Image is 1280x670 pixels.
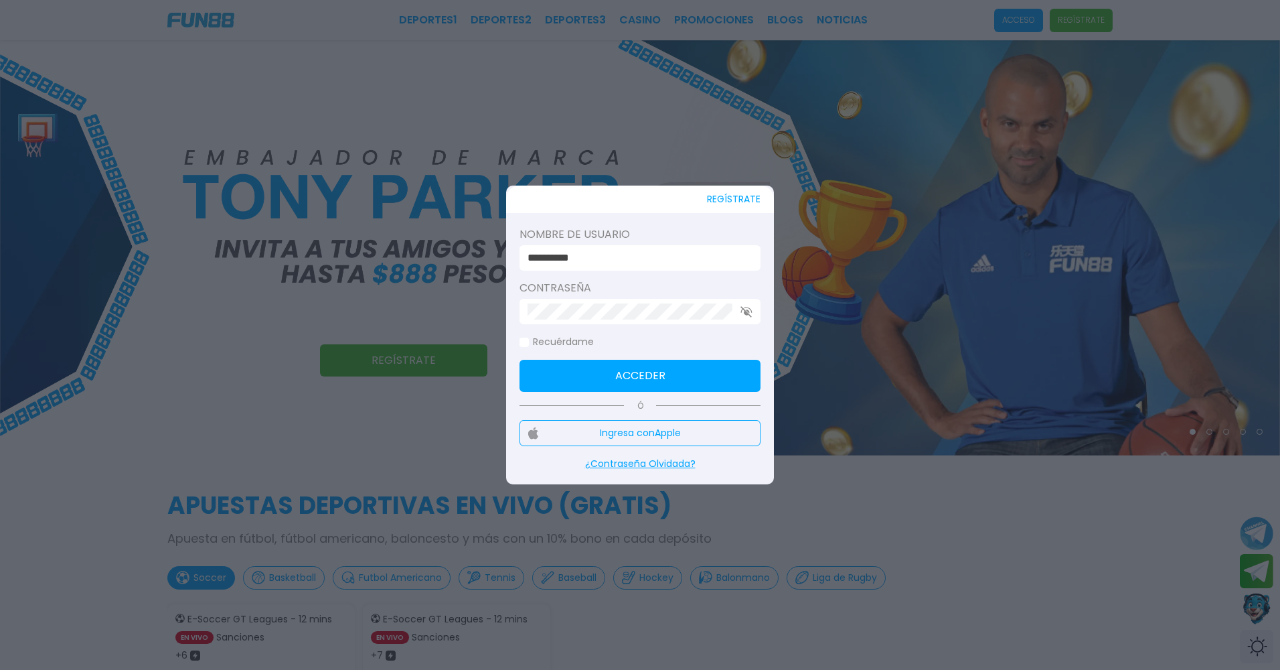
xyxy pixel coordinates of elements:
[519,400,761,412] p: Ó
[519,420,761,446] button: Ingresa conApple
[519,280,761,296] label: Contraseña
[519,457,761,471] p: ¿Contraseña Olvidada?
[707,186,761,213] button: REGÍSTRATE
[519,226,761,243] label: Nombre de usuario
[519,360,761,392] button: Acceder
[519,335,594,349] label: Recuérdame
